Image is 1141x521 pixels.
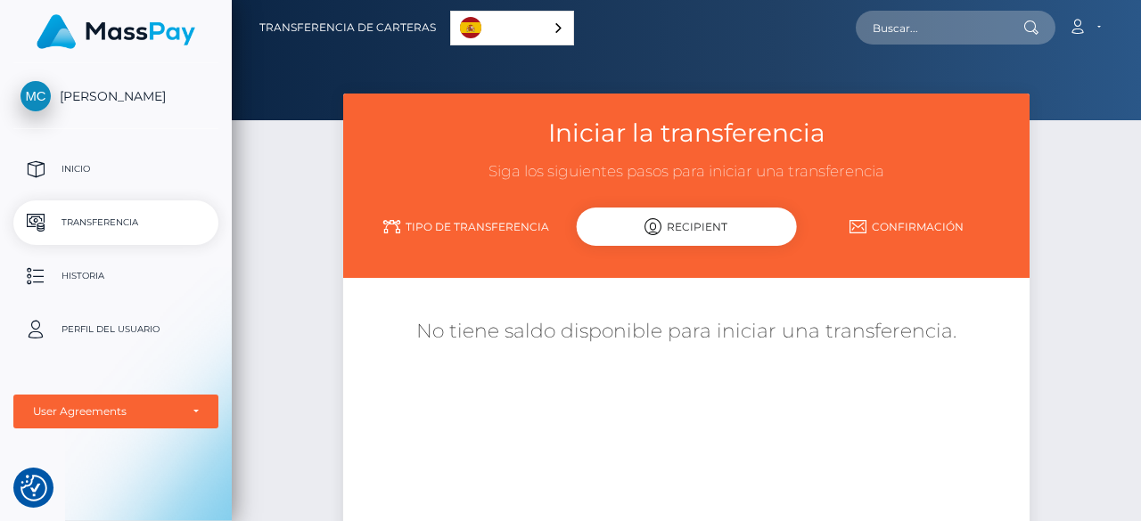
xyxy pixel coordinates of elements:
a: Perfil del usuario [13,307,218,352]
input: Buscar... [856,11,1023,45]
h3: Siga los siguientes pasos para iniciar una transferencia [357,161,1016,183]
a: Historia [13,254,218,298]
img: Revisit consent button [21,475,47,501]
h3: Iniciar la transferencia [357,116,1016,151]
div: Language [450,11,574,45]
img: MassPay [37,14,195,49]
a: Español [451,12,573,45]
p: Inicio [21,156,211,183]
div: User Agreements [33,404,179,419]
h5: No tiene saldo disponible para iniciar una transferencia. [357,318,1016,346]
button: User Agreements [13,395,218,428]
div: Recipient [577,208,797,246]
span: [PERSON_NAME] [13,88,218,104]
a: Tipo de transferencia [357,211,577,242]
p: Transferencia [21,209,211,236]
a: Transferencia [13,200,218,245]
p: Historia [21,263,211,289]
a: Confirmación [796,211,1016,242]
aside: Language selected: Español [450,11,574,45]
button: Consent Preferences [21,475,47,501]
p: Perfil del usuario [21,316,211,343]
a: Inicio [13,147,218,191]
a: Transferencia de carteras [259,9,436,46]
